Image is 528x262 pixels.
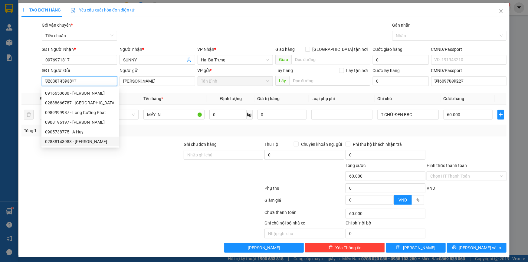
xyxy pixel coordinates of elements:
[299,141,344,148] span: Chuyển khoản ng. gửi
[350,141,404,148] span: Phí thu hộ khách nhận trả
[21,8,26,12] span: plus
[346,163,366,168] span: Tổng cước
[275,47,295,52] span: Giao hàng
[248,244,280,251] span: [PERSON_NAME]
[143,110,205,120] input: VD: Bàn, Ghế
[396,245,401,250] span: save
[416,198,419,202] span: %
[198,47,215,52] span: VP Nhận
[264,142,278,147] span: Thu Hộ
[427,163,467,168] label: Hình thức thanh toán
[120,46,195,53] div: Người nhận
[498,112,504,117] span: plus
[198,67,273,74] div: VP gửi
[375,93,441,105] th: Ghi chú
[45,90,116,97] div: 0916650680 - [PERSON_NAME]
[184,150,264,160] input: Ghi chú đơn hàng
[264,220,344,229] div: Ghi chú nội bộ nhà xe
[373,47,403,52] label: Cước giao hàng
[45,138,116,145] div: 02838143983 - [PERSON_NAME]
[499,9,503,14] span: close
[264,197,345,208] div: Giảm giá
[264,185,345,195] div: Phụ thu
[346,220,425,229] div: Chi phí nội bộ
[493,3,510,20] button: Close
[40,96,44,101] span: SL
[201,55,269,64] span: Hai Bà Trưng
[275,76,289,86] span: Lấy
[386,243,446,253] button: save[PERSON_NAME]
[310,46,370,53] span: [GEOGRAPHIC_DATA] tận nơi
[32,18,115,28] span: minhquang.tienoanh - In:
[38,23,73,28] span: 18:09:06 [DATE]
[431,67,507,74] div: CMND/Passport
[41,117,119,127] div: 0908196197 - Nguyễn Vũ
[21,8,61,12] span: TẠO ĐƠN HÀNG
[398,198,407,202] span: VND
[373,76,429,86] input: Cước lấy hàng
[459,244,501,251] span: [PERSON_NAME] và In
[289,76,370,86] input: Dọc đường
[447,243,507,253] button: printer[PERSON_NAME] và In
[45,119,116,126] div: 0908196197 - [PERSON_NAME]
[41,98,119,108] div: 02838666787 - BẾN THÀNH
[335,244,362,251] span: Xóa Thông tin
[392,23,411,28] label: Gán nhãn
[247,110,253,120] span: kg
[41,127,119,137] div: 0905738775 - A Huy
[220,96,242,101] span: Định lượng
[32,18,115,28] span: TB1209250198 -
[344,67,370,74] span: Lấy tận nơi
[444,96,464,101] span: Cước hàng
[497,110,504,120] button: plus
[120,67,195,74] div: Người gửi
[275,68,293,73] span: Lấy hàng
[42,23,73,28] span: Gói vận chuyển
[427,186,435,191] span: VND
[431,46,507,53] div: CMND/Passport
[305,243,385,253] button: deleteXóa Thông tin
[184,142,217,147] label: Ghi chú đơn hàng
[71,8,75,13] img: icon
[24,110,34,120] button: delete
[291,55,370,64] input: Dọc đường
[42,67,117,74] div: SĐT Người Gửi
[403,244,435,251] span: [PERSON_NAME]
[41,108,119,117] div: 0989999987 - Long Cường Phát
[45,129,116,135] div: 0905738775 - A Huy
[32,3,66,10] span: Gửi:
[257,96,280,101] span: Giá trị hàng
[373,55,429,65] input: Cước giao hàng
[452,245,457,250] span: printer
[257,110,307,120] input: 0
[377,110,438,120] input: Ghi Chú
[329,245,333,250] span: delete
[32,11,77,16] span: A Bảo - 0938424239
[264,229,344,238] input: Nhập ghi chú
[41,137,119,146] div: 02838143983 - HUY THUẬN
[143,96,163,101] span: Tên hàng
[42,46,117,53] div: SĐT Người Nhận
[45,109,116,116] div: 0989999987 - Long Cường Phát
[309,93,375,105] th: Loại phụ phí
[24,127,204,134] div: Tổng: 1
[224,243,304,253] button: [PERSON_NAME]
[275,55,291,64] span: Giao
[3,32,125,64] strong: Nhận:
[45,100,116,106] div: 02838666787 - [GEOGRAPHIC_DATA]
[45,31,113,40] span: Tiêu chuẩn
[373,68,400,73] label: Cước lấy hàng
[201,77,269,86] span: Tân Bình
[43,3,66,10] span: Tân Bình
[71,8,134,12] span: Yêu cầu xuất hóa đơn điện tử
[41,88,119,98] div: 0916650680 - MẠNH TÀI
[264,209,345,220] div: Chưa thanh toán
[187,57,192,62] span: user-add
